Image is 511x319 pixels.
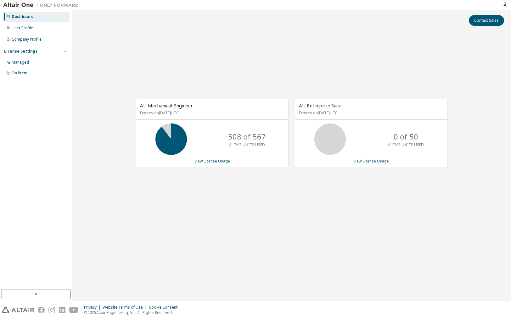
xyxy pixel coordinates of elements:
a: View License Usage [194,158,230,164]
span: AU Enterprise Suite [299,102,342,109]
img: altair_logo.svg [2,307,34,313]
div: Dashboard [12,14,34,19]
div: Cookie Consent [149,305,181,310]
img: instagram.svg [48,307,55,313]
p: © 2025 Altair Engineering, Inc. All Rights Reserved. [84,310,181,315]
button: Contact Sales [469,15,504,26]
img: Altair One [3,2,82,8]
div: Privacy [84,305,103,310]
div: Website Terms of Use [103,305,149,310]
p: 0 of 50 [394,131,418,142]
p: Expires on [DATE] UTC [140,110,283,116]
p: 508 of 567 [228,131,266,142]
p: Expires on [DATE] UTC [299,110,442,116]
div: On Prem [12,71,27,76]
div: Company Profile [12,37,42,42]
p: ALTAIR UNITS USED [229,142,265,147]
span: AU Mechanical Engineer [140,102,193,109]
div: License Settings [4,49,37,54]
a: View License Usage [353,158,389,164]
p: ALTAIR UNITS USED [388,142,424,147]
div: Managed [12,60,29,65]
div: User Profile [12,26,33,31]
img: facebook.svg [38,307,45,313]
img: youtube.svg [69,307,78,313]
img: linkedin.svg [59,307,65,313]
